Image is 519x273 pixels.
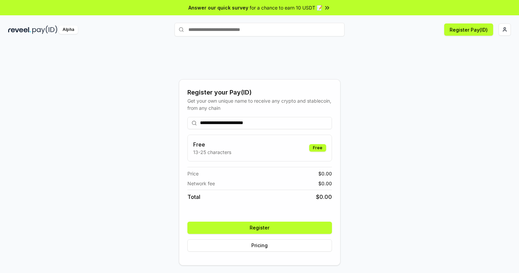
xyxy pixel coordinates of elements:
[187,239,332,252] button: Pricing
[59,25,78,34] div: Alpha
[187,88,332,97] div: Register your Pay(ID)
[193,149,231,156] p: 13-25 characters
[318,180,332,187] span: $ 0.00
[188,4,248,11] span: Answer our quick survey
[316,193,332,201] span: $ 0.00
[32,25,57,34] img: pay_id
[444,23,493,36] button: Register Pay(ID)
[318,170,332,177] span: $ 0.00
[193,140,231,149] h3: Free
[8,25,31,34] img: reveel_dark
[187,222,332,234] button: Register
[187,193,200,201] span: Total
[309,144,326,152] div: Free
[187,170,199,177] span: Price
[187,97,332,112] div: Get your own unique name to receive any crypto and stablecoin, from any chain
[187,180,215,187] span: Network fee
[250,4,322,11] span: for a chance to earn 10 USDT 📝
